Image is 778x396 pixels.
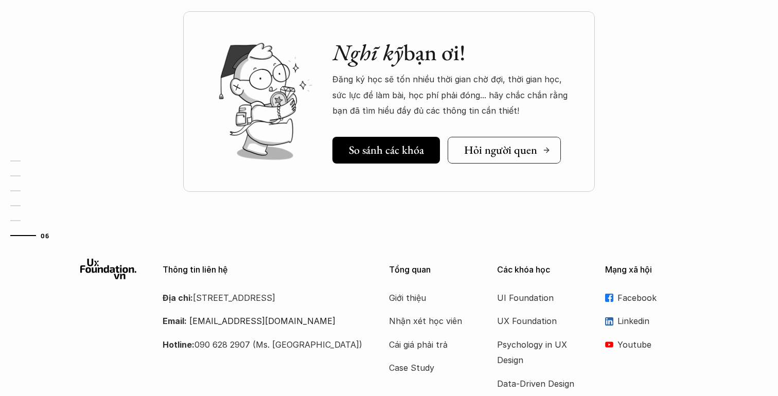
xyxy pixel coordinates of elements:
strong: 06 [41,231,49,239]
p: Youtube [617,337,698,352]
a: [EMAIL_ADDRESS][DOMAIN_NAME] [189,316,335,326]
strong: Email: [163,316,187,326]
a: Case Study [389,360,471,375]
p: Các khóa học [497,265,590,275]
p: Linkedin [617,313,698,329]
a: Giới thiệu [389,290,471,305]
p: [STREET_ADDRESS] [163,290,363,305]
a: Nhận xét học viên [389,313,471,329]
a: So sánh các khóa [332,137,440,164]
a: Hỏi người quen [448,137,561,164]
p: Mạng xã hội [605,265,698,275]
a: Facebook [605,290,698,305]
a: Data-Driven Design [497,376,579,391]
p: Tổng quan [389,265,482,275]
a: Cái giá phải trả [389,337,471,352]
a: UI Foundation [497,290,579,305]
strong: Địa chỉ: [163,293,193,303]
p: Đăng ký học sẽ tốn nhiều thời gian chờ đợi, thời gian học, sức lực để làm bài, học phí phải đóng.... [332,71,574,118]
h5: Hỏi người quen [464,143,537,157]
p: 090 628 2907 (Ms. [GEOGRAPHIC_DATA]) [163,337,363,352]
a: 06 [10,229,59,242]
a: Psychology in UX Design [497,337,579,368]
a: Linkedin [605,313,698,329]
strong: Hotline: [163,339,194,350]
p: Facebook [617,290,698,305]
p: Thông tin liên hệ [163,265,363,275]
a: UX Foundation [497,313,579,329]
h5: So sánh các khóa [349,143,424,157]
h2: bạn ơi! [332,39,574,66]
a: Youtube [605,337,698,352]
em: Nghĩ kỹ [332,38,403,67]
